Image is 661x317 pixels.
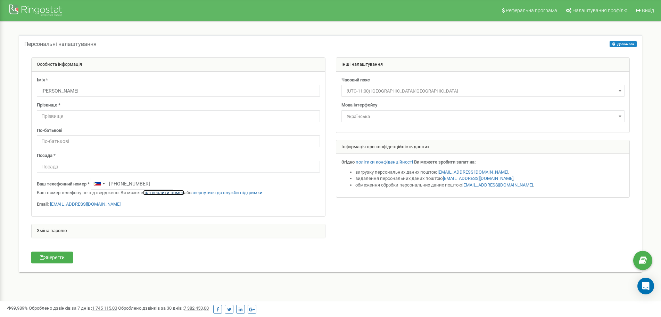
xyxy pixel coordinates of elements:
[341,85,625,97] span: (UTC-11:00) Pacific/Midway
[336,58,630,72] div: Інші налаштування
[356,159,413,165] a: політики конфіденційності
[32,224,325,238] div: Зміна паролю
[37,190,320,196] p: Ваш номер телефону не підтверджено. Ви можете або
[92,306,117,311] u: 1 745 115,00
[37,102,60,109] label: Прізвище *
[37,152,56,159] label: Посада *
[37,85,320,97] input: Ім'я
[32,58,325,72] div: Особиста інформація
[355,169,625,176] li: вигрузку персональних даних поштою ,
[341,159,355,165] strong: Згідно
[610,41,637,47] button: Допомога
[642,8,654,13] span: Вихід
[50,201,121,207] a: [EMAIL_ADDRESS][DOMAIN_NAME]
[184,306,209,311] u: 7 382 453,00
[336,140,630,154] div: Інформація про конфіденційність данних
[572,8,627,13] span: Налаштування профілю
[344,112,622,121] span: Українська
[341,110,625,122] span: Українська
[506,8,557,13] span: Реферальна програма
[438,169,508,175] a: [EMAIL_ADDRESS][DOMAIN_NAME]
[37,161,320,173] input: Посада
[37,201,49,207] strong: Email:
[91,178,107,189] div: Telephone country code
[355,182,625,189] li: обмеження обробки персональних даних поштою .
[341,77,370,84] label: Часовий пояс
[29,306,117,311] span: Оброблено дзвінків за 7 днів :
[414,159,476,165] strong: Ви можете зробити запит на:
[191,190,263,195] a: звернутися до служби підтримки
[37,77,48,84] label: Ім'я *
[355,175,625,182] li: видалення персональних даних поштою ,
[37,127,62,134] label: По-батькові
[37,135,320,147] input: По-батькові
[91,178,173,190] input: +1-800-555-55-55
[341,102,378,109] label: Мова інтерфейсу
[637,278,654,294] div: Open Intercom Messenger
[143,190,184,195] a: підтвердити номер
[31,252,73,263] button: Зберегти
[118,306,209,311] span: Оброблено дзвінків за 30 днів :
[344,86,622,96] span: (UTC-11:00) Pacific/Midway
[37,110,320,122] input: Прізвище
[24,41,97,47] h5: Персональні налаштування
[7,306,28,311] span: 99,989%
[443,176,513,181] a: [EMAIL_ADDRESS][DOMAIN_NAME]
[37,181,90,188] label: Ваш телефонний номер *
[462,182,533,188] a: [EMAIL_ADDRESS][DOMAIN_NAME]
